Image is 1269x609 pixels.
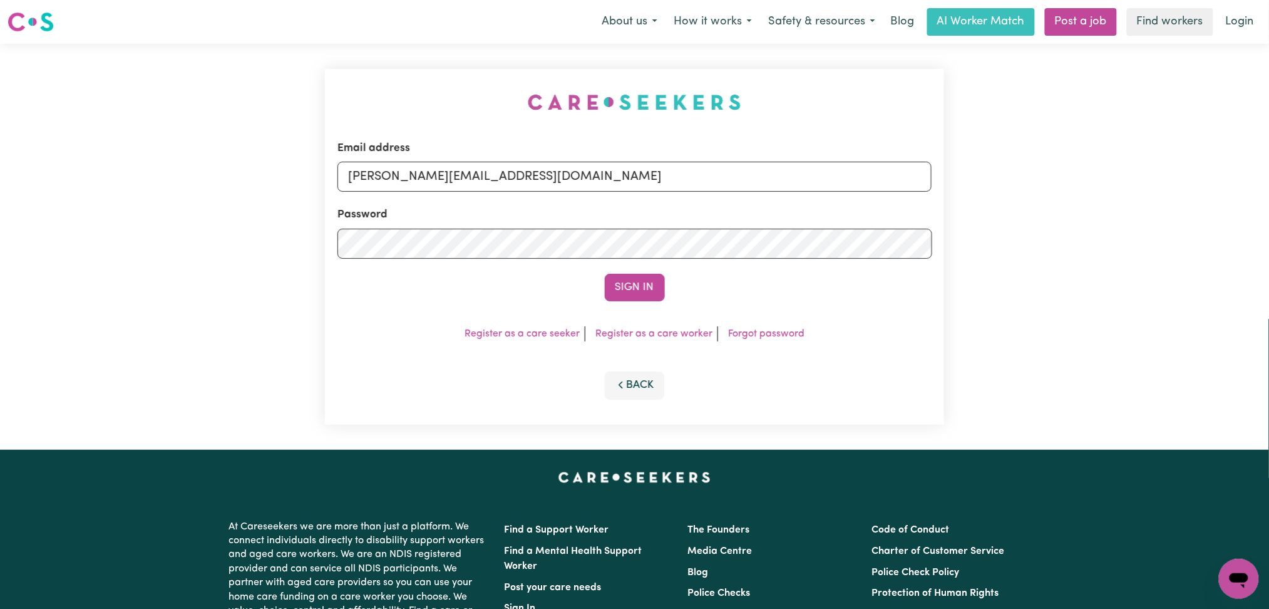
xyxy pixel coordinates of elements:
[871,588,999,598] a: Protection of Human Rights
[465,329,580,339] a: Register as a care seeker
[728,329,804,339] a: Forgot password
[688,525,750,535] a: The Founders
[337,140,410,157] label: Email address
[605,372,665,399] button: Back
[871,546,1004,556] a: Charter of Customer Service
[1127,8,1213,36] a: Find workers
[871,525,949,535] a: Code of Conduct
[337,207,388,223] label: Password
[505,583,602,593] a: Post your care needs
[605,274,665,301] button: Sign In
[8,8,54,36] a: Careseekers logo
[760,9,883,35] button: Safety & resources
[593,9,665,35] button: About us
[505,525,609,535] a: Find a Support Worker
[505,546,642,571] a: Find a Mental Health Support Worker
[688,568,709,578] a: Blog
[871,568,959,578] a: Police Check Policy
[883,8,922,36] a: Blog
[1045,8,1117,36] a: Post a job
[665,9,760,35] button: How it works
[927,8,1035,36] a: AI Worker Match
[1219,559,1259,599] iframe: Button to launch messaging window
[688,546,753,556] a: Media Centre
[688,588,751,598] a: Police Checks
[1218,8,1261,36] a: Login
[8,11,54,33] img: Careseekers logo
[337,162,932,192] input: Email address
[595,329,712,339] a: Register as a care worker
[558,472,711,482] a: Careseekers home page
